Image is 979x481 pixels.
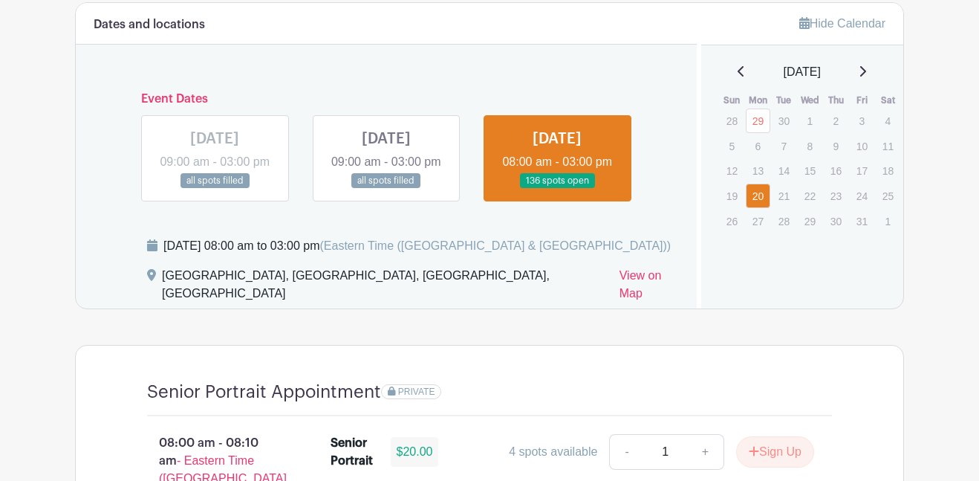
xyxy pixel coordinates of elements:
p: 27 [746,210,770,233]
p: 12 [720,159,744,182]
p: 30 [824,210,848,233]
p: 25 [876,184,900,207]
button: Sign Up [736,436,814,468]
p: 29 [798,210,822,233]
p: 15 [798,159,822,182]
a: View on Map [619,267,679,309]
p: 23 [824,184,848,207]
p: 7 [772,135,796,158]
p: 2 [824,109,848,132]
div: [DATE] 08:00 am to 03:00 pm [163,237,671,255]
p: 10 [850,135,874,158]
a: Hide Calendar [799,17,885,30]
p: 9 [824,135,848,158]
th: Sun [719,93,745,108]
p: 28 [720,109,744,132]
p: 4 [876,109,900,132]
p: 31 [850,210,874,233]
a: 20 [746,184,770,208]
p: 18 [876,159,900,182]
p: 1 [876,210,900,233]
div: [GEOGRAPHIC_DATA], [GEOGRAPHIC_DATA], [GEOGRAPHIC_DATA], [GEOGRAPHIC_DATA] [162,267,608,309]
a: + [687,434,724,470]
p: 1 [798,109,822,132]
th: Thu [823,93,849,108]
p: 22 [798,184,822,207]
p: 5 [720,135,744,158]
p: 14 [772,159,796,182]
p: 16 [824,159,848,182]
p: 21 [772,184,796,207]
span: [DATE] [784,63,821,81]
p: 8 [798,135,822,158]
p: 13 [746,159,770,182]
p: 11 [876,135,900,158]
p: 6 [746,135,770,158]
div: $20.00 [391,437,439,467]
h4: Senior Portrait Appointment [147,381,381,403]
div: 4 spots available [509,443,597,461]
th: Sat [875,93,901,108]
span: (Eastern Time ([GEOGRAPHIC_DATA] & [GEOGRAPHIC_DATA])) [319,239,671,252]
h6: Event Dates [129,92,643,106]
th: Wed [797,93,823,108]
div: Senior Portrait [331,434,373,470]
th: Tue [771,93,797,108]
p: 28 [772,210,796,233]
p: 17 [850,159,874,182]
span: PRIVATE [398,387,435,397]
p: 19 [720,184,744,207]
p: 24 [850,184,874,207]
p: 26 [720,210,744,233]
a: - [609,434,643,470]
th: Mon [745,93,771,108]
p: 3 [850,109,874,132]
a: 29 [746,109,770,133]
h6: Dates and locations [94,18,205,32]
p: 30 [772,109,796,132]
th: Fri [849,93,875,108]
